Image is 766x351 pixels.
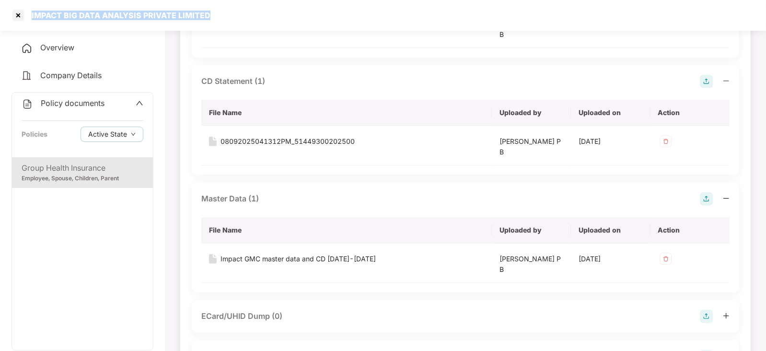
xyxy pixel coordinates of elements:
[131,132,136,137] span: down
[221,254,376,264] div: Impact GMC master data and CD [DATE]-[DATE]
[492,217,571,244] th: Uploaded by
[499,254,563,275] div: [PERSON_NAME] P B
[21,43,33,54] img: svg+xml;base64,PHN2ZyB4bWxucz0iaHR0cDovL3d3dy53My5vcmcvMjAwMC9zdmciIHdpZHRoPSIyNCIgaGVpZ2h0PSIyNC...
[136,99,143,107] span: up
[700,192,713,206] img: svg+xml;base64,PHN2ZyB4bWxucz0iaHR0cDovL3d3dy53My5vcmcvMjAwMC9zdmciIHdpZHRoPSIyOCIgaGVpZ2h0PSIyOC...
[26,11,210,20] div: IMPACT BIG DATA ANALYSIS PRIVATE LIMITED
[221,136,355,147] div: 08092025041312PM_51449300202500
[201,100,492,126] th: File Name
[21,70,33,82] img: svg+xml;base64,PHN2ZyB4bWxucz0iaHR0cDovL3d3dy53My5vcmcvMjAwMC9zdmciIHdpZHRoPSIyNCIgaGVpZ2h0PSIyNC...
[650,100,730,126] th: Action
[22,98,33,110] img: svg+xml;base64,PHN2ZyB4bWxucz0iaHR0cDovL3d3dy53My5vcmcvMjAwMC9zdmciIHdpZHRoPSIyNCIgaGVpZ2h0PSIyNC...
[40,43,74,52] span: Overview
[209,137,217,146] img: svg+xml;base64,PHN2ZyB4bWxucz0iaHR0cDovL3d3dy53My5vcmcvMjAwMC9zdmciIHdpZHRoPSIxNiIgaGVpZ2h0PSIyMC...
[571,100,650,126] th: Uploaded on
[700,310,713,323] img: svg+xml;base64,PHN2ZyB4bWxucz0iaHR0cDovL3d3dy53My5vcmcvMjAwMC9zdmciIHdpZHRoPSIyOCIgaGVpZ2h0PSIyOC...
[81,127,143,142] button: Active Statedown
[209,254,217,264] img: svg+xml;base64,PHN2ZyB4bWxucz0iaHR0cDovL3d3dy53My5vcmcvMjAwMC9zdmciIHdpZHRoPSIxNiIgaGVpZ2h0PSIyMC...
[22,162,143,174] div: Group Health Insurance
[723,78,730,84] span: minus
[201,193,259,205] div: Master Data (1)
[571,217,650,244] th: Uploaded on
[88,129,127,140] span: Active State
[492,100,571,126] th: Uploaded by
[22,174,143,183] div: Employee, Spouse, Children, Parent
[579,254,642,264] div: [DATE]
[723,195,730,202] span: minus
[658,134,673,149] img: svg+xml;base64,PHN2ZyB4bWxucz0iaHR0cDovL3d3dy53My5vcmcvMjAwMC9zdmciIHdpZHRoPSIzMiIgaGVpZ2h0PSIzMi...
[201,310,282,322] div: ECard/UHID Dump (0)
[700,75,713,88] img: svg+xml;base64,PHN2ZyB4bWxucz0iaHR0cDovL3d3dy53My5vcmcvMjAwMC9zdmciIHdpZHRoPSIyOCIgaGVpZ2h0PSIyOC...
[658,251,673,267] img: svg+xml;base64,PHN2ZyB4bWxucz0iaHR0cDovL3d3dy53My5vcmcvMjAwMC9zdmciIHdpZHRoPSIzMiIgaGVpZ2h0PSIzMi...
[41,98,104,108] span: Policy documents
[579,136,642,147] div: [DATE]
[40,70,102,80] span: Company Details
[650,217,730,244] th: Action
[499,136,563,157] div: [PERSON_NAME] P B
[723,313,730,319] span: plus
[22,129,47,140] div: Policies
[201,75,265,87] div: CD Statement (1)
[201,217,492,244] th: File Name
